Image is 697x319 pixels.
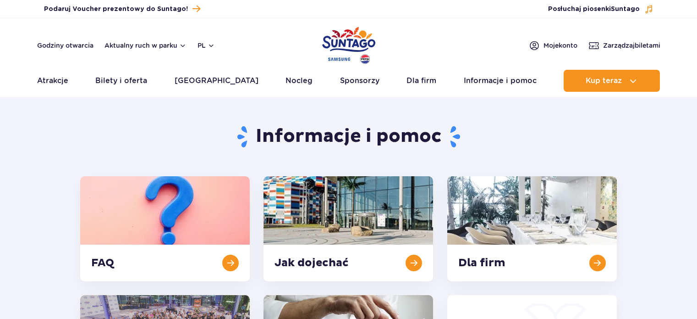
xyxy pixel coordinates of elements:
a: [GEOGRAPHIC_DATA] [175,70,258,92]
a: Zarządzajbiletami [588,40,660,51]
span: Moje konto [543,41,577,50]
span: Posłuchaj piosenki [548,5,640,14]
a: Dla firm [406,70,436,92]
a: Park of Poland [322,23,375,65]
a: Nocleg [285,70,313,92]
button: Aktualny ruch w parku [104,42,187,49]
a: Godziny otwarcia [37,41,93,50]
a: Informacje i pomoc [464,70,537,92]
span: Kup teraz [586,77,622,85]
span: Podaruj Voucher prezentowy do Suntago! [44,5,188,14]
a: Bilety i oferta [95,70,147,92]
a: Sponsorzy [340,70,379,92]
span: Suntago [611,6,640,12]
button: pl [198,41,215,50]
a: Podaruj Voucher prezentowy do Suntago! [44,3,200,15]
button: Kup teraz [564,70,660,92]
h1: Informacje i pomoc [80,125,617,149]
span: Zarządzaj biletami [603,41,660,50]
a: Atrakcje [37,70,68,92]
button: Posłuchaj piosenkiSuntago [548,5,653,14]
a: Mojekonto [529,40,577,51]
